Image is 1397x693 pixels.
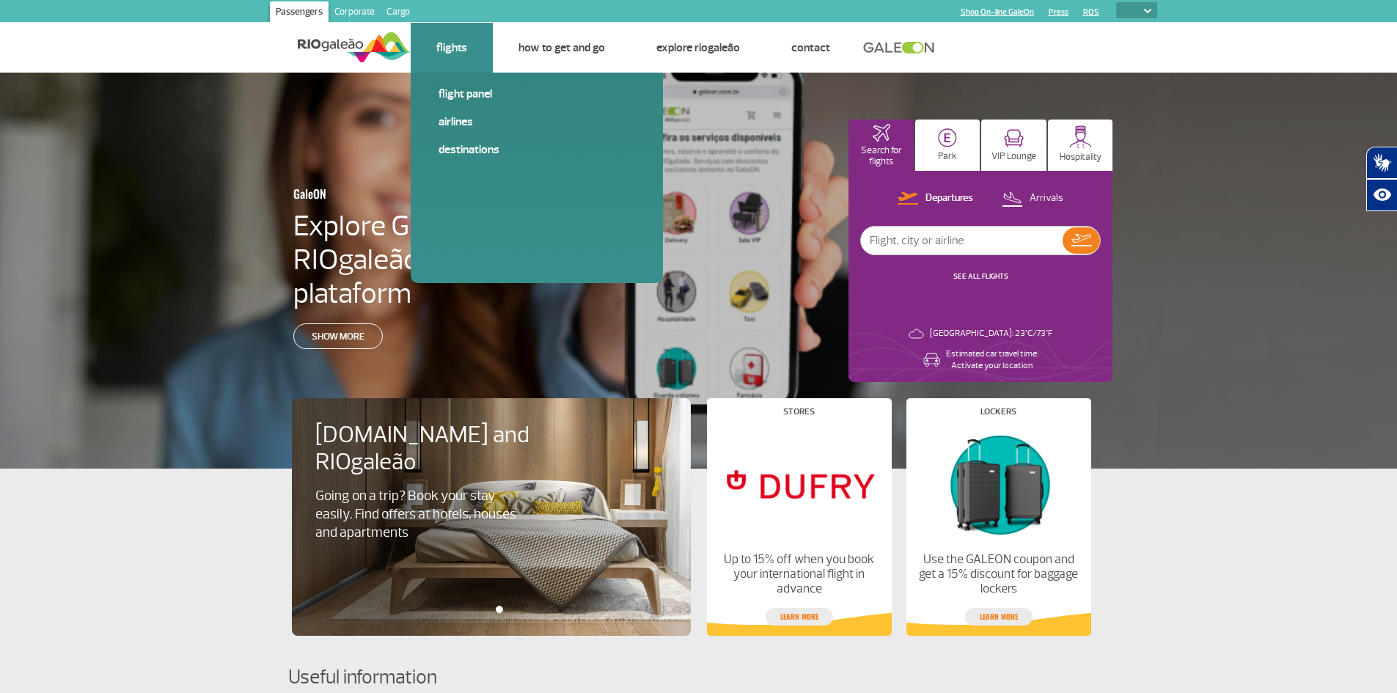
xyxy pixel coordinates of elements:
[329,1,381,25] a: Corporate
[719,428,879,540] img: Stores
[1060,152,1101,163] p: Hospitality
[1083,7,1099,17] a: RQS
[848,120,914,171] button: Search for flights
[288,664,1110,691] h4: Useful information
[791,40,830,55] a: Contact
[946,348,1038,372] p: Estimated car travel time: Activate your location
[873,124,890,142] img: airplaneHomeActive.svg
[439,114,635,130] a: Airlines
[1366,179,1397,211] button: Abrir recursos assistivos.
[656,40,740,55] a: Explore RIOgaleão
[381,1,416,25] a: Cargo
[918,428,1078,540] img: Lockers
[1366,147,1397,211] div: Plugin de acessibilidade da Hand Talk.
[991,151,1036,162] p: VIP Lounge
[918,552,1078,596] p: Use the GALEON coupon and get a 15% discount for baggage lockers
[938,128,957,147] img: carParkingHome.svg
[315,487,524,542] p: Going on a trip? Book your stay easily. Find offers at hotels, houses and apartments
[961,7,1034,17] a: Shop On-line GaleOn
[439,86,635,102] a: Flight panel
[1004,129,1024,147] img: vipRoom.svg
[915,120,980,171] button: Park
[1030,191,1063,205] p: Arrivals
[981,120,1046,171] button: VIP Lounge
[965,608,1033,626] a: Learn more
[949,271,1013,282] button: SEE ALL FLIGHTS
[893,189,978,208] button: Departures
[518,40,605,55] a: How to get and go
[293,178,538,209] h3: GaleON
[436,40,467,55] a: Flights
[315,422,549,476] h4: [DOMAIN_NAME] and RIOgaleão
[1048,120,1113,171] button: Hospitality
[315,422,667,542] a: [DOMAIN_NAME] and RIOgaleãoGoing on a trip? Book your stay easily. Find offers at hotels, houses ...
[980,408,1016,416] h4: Lockers
[861,227,1063,254] input: Flight, city or airline
[439,142,635,158] a: Destinations
[270,1,329,25] a: Passengers
[856,145,906,167] p: Search for flights
[1069,125,1092,148] img: hospitality.svg
[1049,7,1068,17] a: Press
[293,323,383,349] a: Show more
[938,151,957,162] p: Park
[997,189,1068,208] button: Arrivals
[1366,147,1397,179] button: Abrir tradutor de língua de sinais.
[925,191,973,205] p: Departures
[293,209,610,310] h4: Explore GaleON: RIOgaleão’s digital plataform
[930,328,1052,340] p: [GEOGRAPHIC_DATA]: 23°C/73°F
[766,608,833,626] a: Learn more
[719,552,879,596] p: Up to 15% off when you book your international flight in advance
[953,271,1008,281] a: SEE ALL FLIGHTS
[783,408,815,416] h4: Stores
